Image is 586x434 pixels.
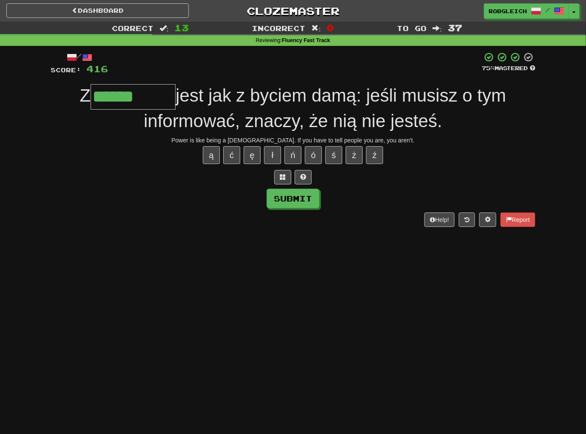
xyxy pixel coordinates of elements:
button: Help! [424,213,455,227]
button: ś [325,146,342,164]
span: 75 % [482,65,495,71]
span: 37 [448,23,462,33]
button: ą [203,146,220,164]
button: ł [264,146,281,164]
span: 416 [86,63,108,74]
span: Score: [51,66,81,74]
a: RobGleich / [484,3,569,19]
button: Report [501,213,535,227]
button: ź [366,146,383,164]
a: Clozemaster [202,3,384,18]
button: ó [305,146,322,164]
span: : [433,25,442,32]
button: ń [284,146,302,164]
span: : [159,25,169,32]
span: Z [80,85,91,105]
span: / [546,7,550,13]
span: To go [397,24,427,32]
span: 13 [174,23,189,33]
strong: Fluency Fast Track [282,37,330,43]
button: Submit [267,189,319,208]
div: Power is like being a [DEMOGRAPHIC_DATA]. If you have to tell people you are, you aren't. [51,136,535,145]
button: Switch sentence to multiple choice alt+p [274,170,291,184]
button: Round history (alt+y) [459,213,475,227]
button: ż [346,146,363,164]
span: 0 [327,23,334,33]
button: ć [223,146,240,164]
span: Correct [112,24,154,32]
span: Incorrect [252,24,306,32]
span: jest jak z byciem damą: jeśli musisz o tym informować, znaczy, że nią nie jesteś. [144,85,506,130]
div: Mastered [482,65,535,72]
span: : [312,25,321,32]
button: ę [244,146,261,164]
a: Dashboard [6,3,189,18]
button: Single letter hint - you only get 1 per sentence and score half the points! alt+h [295,170,312,184]
span: RobGleich [489,7,527,15]
div: / [51,52,108,62]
